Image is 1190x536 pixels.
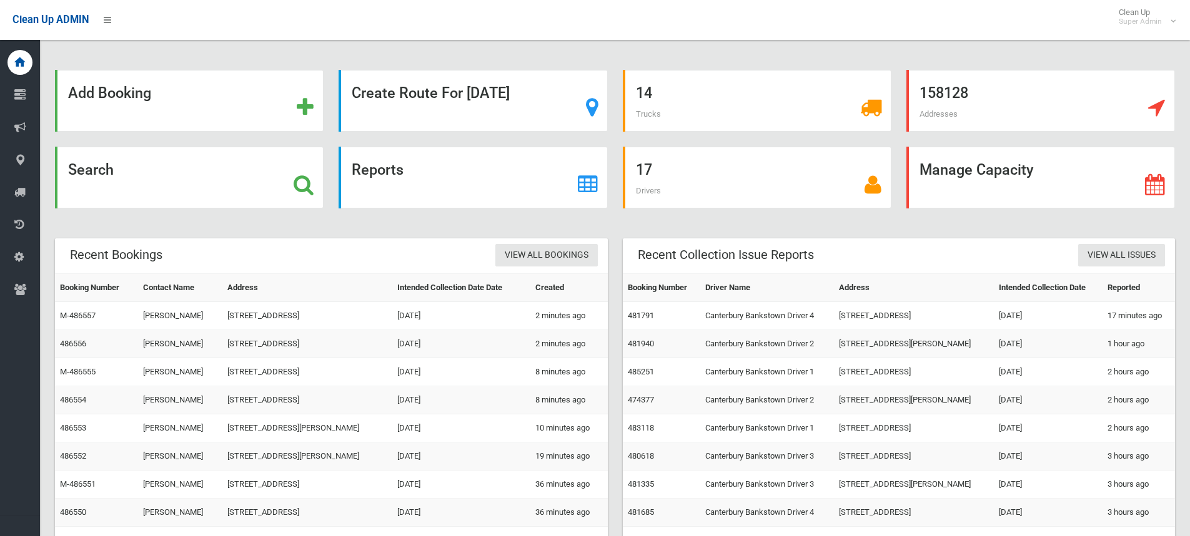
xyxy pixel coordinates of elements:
[392,442,530,470] td: [DATE]
[60,451,86,460] a: 486552
[834,442,993,470] td: [STREET_ADDRESS]
[222,358,392,386] td: [STREET_ADDRESS]
[700,358,834,386] td: Canterbury Bankstown Driver 1
[495,244,598,267] a: View All Bookings
[138,274,222,302] th: Contact Name
[834,499,993,527] td: [STREET_ADDRESS]
[138,442,222,470] td: [PERSON_NAME]
[636,109,661,119] span: Trucks
[392,302,530,330] td: [DATE]
[906,70,1175,132] a: 158128 Addresses
[994,414,1103,442] td: [DATE]
[138,499,222,527] td: [PERSON_NAME]
[530,358,608,386] td: 8 minutes ago
[994,274,1103,302] th: Intended Collection Date
[1103,358,1175,386] td: 2 hours ago
[834,470,993,499] td: [STREET_ADDRESS][PERSON_NAME]
[138,330,222,358] td: [PERSON_NAME]
[530,386,608,414] td: 8 minutes ago
[628,395,654,404] a: 474377
[392,274,530,302] th: Intended Collection Date Date
[994,302,1103,330] td: [DATE]
[530,330,608,358] td: 2 minutes ago
[60,507,86,517] a: 486550
[636,84,652,102] strong: 14
[1103,499,1175,527] td: 3 hours ago
[920,84,968,102] strong: 158128
[636,161,652,178] strong: 17
[222,274,392,302] th: Address
[352,84,510,102] strong: Create Route For [DATE]
[339,70,607,132] a: Create Route For [DATE]
[623,147,891,208] a: 17 Drivers
[60,395,86,404] a: 486554
[700,499,834,527] td: Canterbury Bankstown Driver 4
[138,470,222,499] td: [PERSON_NAME]
[700,470,834,499] td: Canterbury Bankstown Driver 3
[834,414,993,442] td: [STREET_ADDRESS]
[392,470,530,499] td: [DATE]
[700,330,834,358] td: Canterbury Bankstown Driver 2
[222,499,392,527] td: [STREET_ADDRESS]
[60,479,96,489] a: M-486551
[994,442,1103,470] td: [DATE]
[628,507,654,517] a: 481685
[994,470,1103,499] td: [DATE]
[392,330,530,358] td: [DATE]
[920,161,1033,178] strong: Manage Capacity
[1103,386,1175,414] td: 2 hours ago
[60,367,96,376] a: M-486555
[636,186,661,195] span: Drivers
[700,386,834,414] td: Canterbury Bankstown Driver 2
[60,339,86,348] a: 486556
[55,147,324,208] a: Search
[222,386,392,414] td: [STREET_ADDRESS]
[628,451,654,460] a: 480618
[628,339,654,348] a: 481940
[623,70,891,132] a: 14 Trucks
[55,274,138,302] th: Booking Number
[1103,330,1175,358] td: 1 hour ago
[222,302,392,330] td: [STREET_ADDRESS]
[920,109,958,119] span: Addresses
[1103,442,1175,470] td: 3 hours ago
[1113,7,1174,26] span: Clean Up
[68,84,151,102] strong: Add Booking
[222,470,392,499] td: [STREET_ADDRESS]
[623,243,829,267] header: Recent Collection Issue Reports
[994,499,1103,527] td: [DATE]
[1103,414,1175,442] td: 2 hours ago
[628,423,654,432] a: 483118
[530,302,608,330] td: 2 minutes ago
[138,358,222,386] td: [PERSON_NAME]
[628,479,654,489] a: 481335
[1103,470,1175,499] td: 3 hours ago
[392,386,530,414] td: [DATE]
[700,302,834,330] td: Canterbury Bankstown Driver 4
[628,311,654,320] a: 481791
[222,442,392,470] td: [STREET_ADDRESS][PERSON_NAME]
[1119,17,1162,26] small: Super Admin
[530,414,608,442] td: 10 minutes ago
[55,243,177,267] header: Recent Bookings
[623,274,701,302] th: Booking Number
[12,14,89,26] span: Clean Up ADMIN
[392,499,530,527] td: [DATE]
[834,358,993,386] td: [STREET_ADDRESS]
[60,423,86,432] a: 486553
[906,147,1175,208] a: Manage Capacity
[530,470,608,499] td: 36 minutes ago
[834,330,993,358] td: [STREET_ADDRESS][PERSON_NAME]
[352,161,404,178] strong: Reports
[339,147,607,208] a: Reports
[222,330,392,358] td: [STREET_ADDRESS]
[700,274,834,302] th: Driver Name
[138,302,222,330] td: [PERSON_NAME]
[994,386,1103,414] td: [DATE]
[530,274,608,302] th: Created
[55,70,324,132] a: Add Booking
[628,367,654,376] a: 485251
[1078,244,1165,267] a: View All Issues
[138,386,222,414] td: [PERSON_NAME]
[834,302,993,330] td: [STREET_ADDRESS]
